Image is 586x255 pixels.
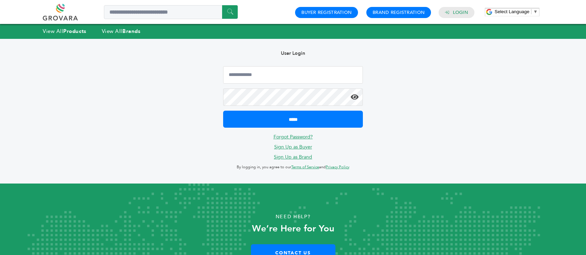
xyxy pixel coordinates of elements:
a: Brand Registration [373,9,425,16]
input: Search a product or brand... [104,5,238,19]
p: Need Help? [29,212,556,222]
strong: Brands [122,28,140,35]
span: Select Language [495,9,529,14]
a: Terms of Service [291,164,319,170]
input: Password [223,88,363,106]
a: Sign Up as Brand [274,154,312,160]
strong: Products [63,28,86,35]
p: By logging in, you agree to our and [223,163,363,171]
a: Login [453,9,468,16]
a: Privacy Policy [326,164,349,170]
strong: We’re Here for You [252,222,334,235]
a: View AllBrands [102,28,141,35]
a: Select Language​ [495,9,538,14]
a: Buyer Registration [301,9,352,16]
a: Forgot Password? [274,134,313,140]
a: Sign Up as Buyer [274,144,312,150]
a: View AllProducts [43,28,87,35]
span: ▼ [533,9,538,14]
input: Email Address [223,66,363,84]
b: User Login [281,50,305,57]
